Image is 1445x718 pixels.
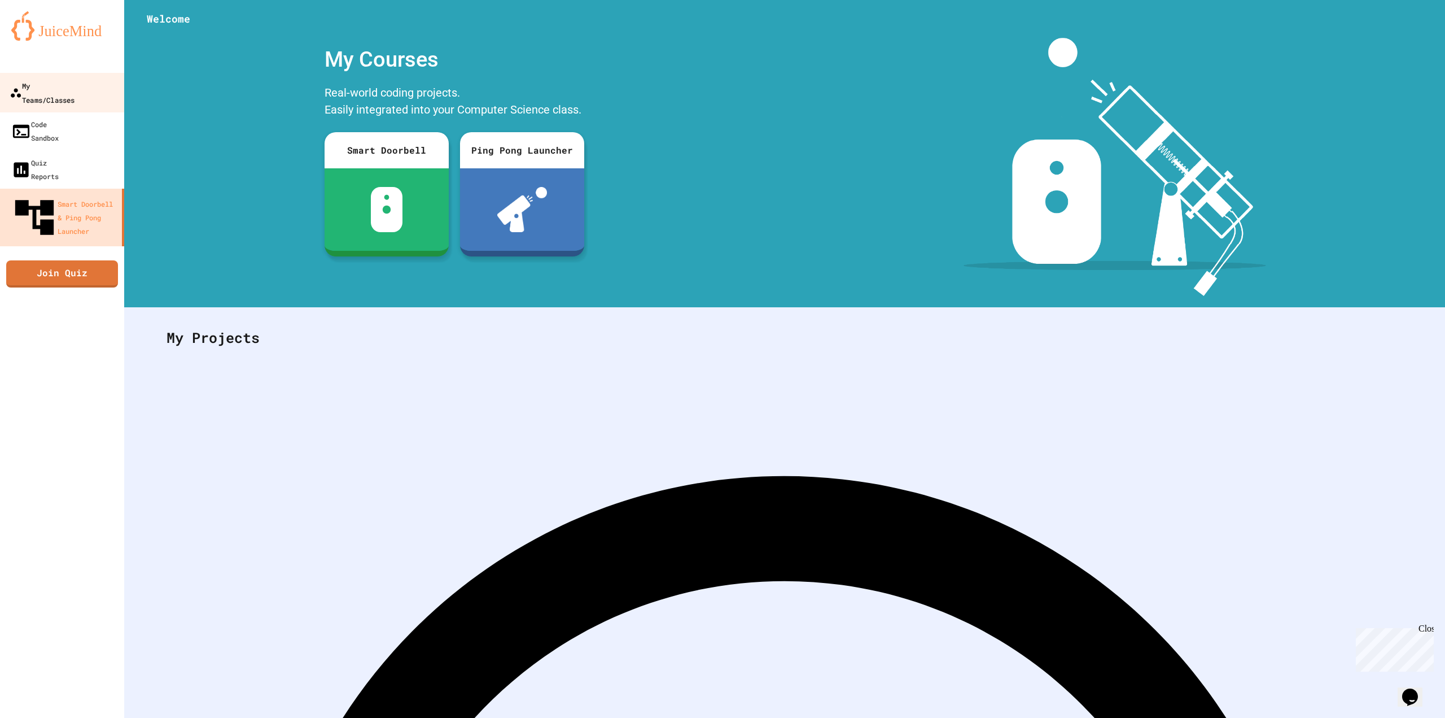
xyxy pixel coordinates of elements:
div: Real-world coding projects. Easily integrated into your Computer Science class. [319,81,590,124]
div: My Projects [155,316,1414,360]
div: My Teams/Classes [10,79,75,106]
img: banner-image-my-projects.png [964,38,1266,296]
div: My Courses [319,38,590,81]
div: Smart Doorbell [325,132,449,168]
iframe: chat widget [1398,673,1434,707]
div: Ping Pong Launcher [460,132,584,168]
div: Smart Doorbell & Ping Pong Launcher [11,194,117,241]
img: logo-orange.svg [11,11,113,41]
img: sdb-white.svg [371,187,403,232]
a: Join Quiz [6,260,118,288]
div: Code Sandbox [11,118,59,145]
iframe: chat widget [1351,624,1434,672]
div: Quiz Reports [11,156,59,183]
img: ppl-with-ball.png [497,187,548,232]
div: Chat with us now!Close [5,5,78,72]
